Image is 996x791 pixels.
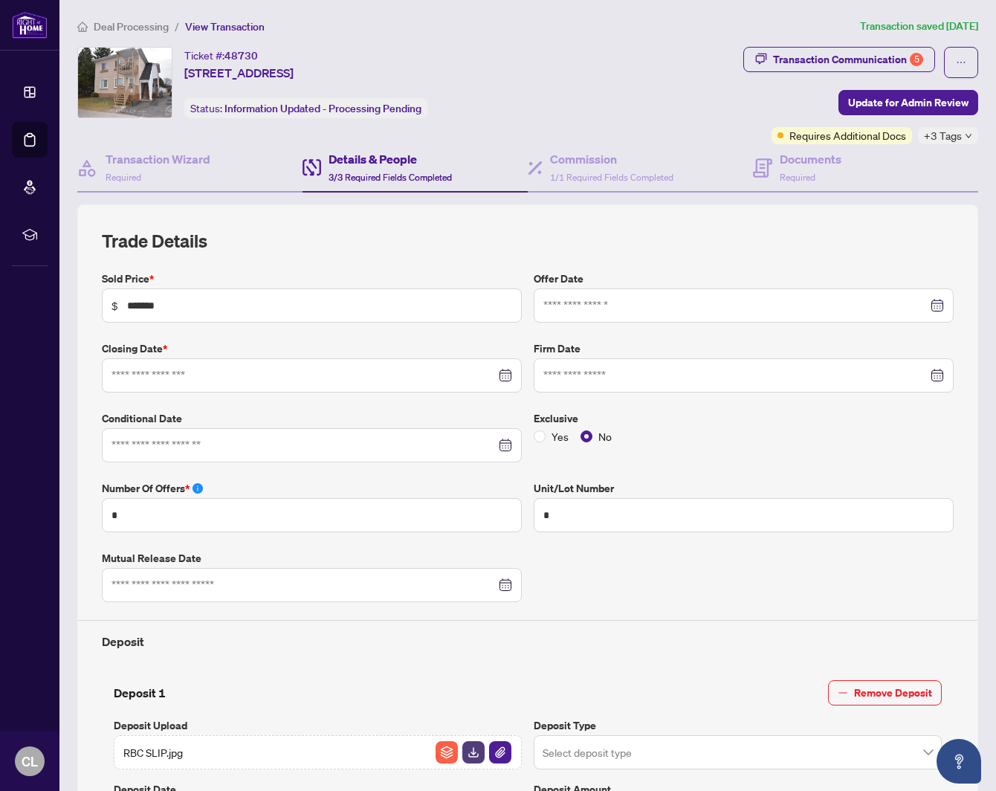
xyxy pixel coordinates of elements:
[534,717,942,734] label: Deposit Type
[848,91,968,114] span: Update for Admin Review
[965,132,972,140] span: down
[102,229,954,253] h2: Trade Details
[106,150,210,168] h4: Transaction Wizard
[488,740,512,764] button: File Attachement
[550,150,673,168] h4: Commission
[489,741,511,763] img: File Attachement
[828,680,942,706] button: Remove Deposit
[838,90,978,115] button: Update for Admin Review
[114,735,522,769] span: RBC SLIP.jpgFile ArchiveFile DownloadFile Attachement
[123,744,183,761] span: RBC SLIP.jpg
[106,172,141,183] span: Required
[184,98,427,118] div: Status:
[462,741,485,763] img: File Download
[224,102,421,115] span: Information Updated - Processing Pending
[910,53,923,66] div: 5
[854,681,932,705] span: Remove Deposit
[78,48,172,117] img: IMG-X12259726_1.jpg
[329,150,452,168] h4: Details & People
[773,48,923,71] div: Transaction Communication
[12,11,48,39] img: logo
[937,739,981,784] button: Open asap
[436,741,458,763] img: File Archive
[102,633,954,650] h4: Deposit
[102,480,522,497] label: Number of offers
[838,688,848,698] span: minus
[77,22,88,32] span: home
[184,47,258,64] div: Ticket #:
[184,64,294,82] span: [STREET_ADDRESS]
[175,18,179,35] li: /
[185,20,265,33] span: View Transaction
[534,410,954,427] label: Exclusive
[592,428,618,445] span: No
[114,717,522,734] label: Deposit Upload
[193,483,203,494] span: info-circle
[22,751,38,772] span: CL
[780,150,841,168] h4: Documents
[550,172,673,183] span: 1/1 Required Fields Completed
[102,340,522,357] label: Closing Date
[924,127,962,144] span: +3 Tags
[435,740,459,764] button: File Archive
[534,340,954,357] label: Firm Date
[329,172,452,183] span: 3/3 Required Fields Completed
[780,172,815,183] span: Required
[102,550,522,566] label: Mutual Release Date
[102,271,522,287] label: Sold Price
[462,740,485,764] button: File Download
[789,127,906,143] span: Requires Additional Docs
[534,271,954,287] label: Offer Date
[743,47,935,72] button: Transaction Communication5
[860,18,978,35] article: Transaction saved [DATE]
[102,410,522,427] label: Conditional Date
[534,480,954,497] label: Unit/Lot Number
[94,20,169,33] span: Deal Processing
[956,57,966,68] span: ellipsis
[546,428,575,445] span: Yes
[224,49,258,62] span: 48730
[114,684,166,702] h4: Deposit 1
[111,297,118,314] span: $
